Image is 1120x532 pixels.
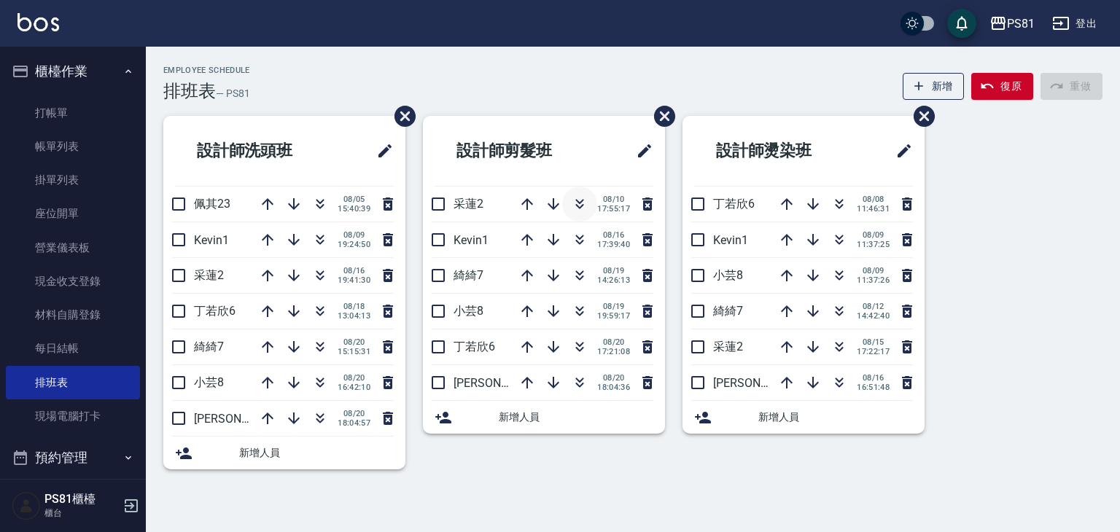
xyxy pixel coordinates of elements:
[857,230,890,240] span: 08/09
[367,133,394,168] span: 修改班表的標題
[338,195,370,204] span: 08/05
[713,268,743,282] span: 小芸8
[1007,15,1035,33] div: PS81
[597,347,630,356] span: 17:21:08
[6,332,140,365] a: 每日結帳
[1046,10,1102,37] button: 登出
[857,204,890,214] span: 11:46:31
[857,302,890,311] span: 08/12
[163,81,216,101] h3: 排班表
[857,337,890,347] span: 08/15
[857,195,890,204] span: 08/08
[163,437,405,469] div: 新增人員
[435,125,600,177] h2: 設計師剪髮班
[713,376,807,390] span: [PERSON_NAME]3
[44,492,119,506] h5: PS81櫃檯
[597,266,630,275] span: 08/19
[338,337,370,347] span: 08/20
[454,268,483,282] span: 綺綺7
[338,240,370,249] span: 19:24:50
[338,230,370,240] span: 08/09
[239,445,394,461] span: 新增人員
[713,340,743,353] span: 采蓮2
[597,302,630,311] span: 08/19
[713,233,748,247] span: Kevin1
[499,410,653,425] span: 新增人員
[6,52,140,90] button: 櫃檯作業
[338,275,370,285] span: 19:41:30
[17,13,59,31] img: Logo
[857,347,890,356] span: 17:22:17
[175,125,341,177] h2: 設計師洗頭班
[454,376,548,390] span: [PERSON_NAME]3
[857,266,890,275] span: 08/09
[857,311,890,321] span: 14:42:40
[6,366,140,399] a: 排班表
[857,240,890,249] span: 11:37:25
[6,265,140,298] a: 現金收支登錄
[454,304,483,318] span: 小芸8
[338,302,370,311] span: 08/18
[6,197,140,230] a: 座位開單
[338,373,370,383] span: 08/20
[903,95,937,138] span: 刪除班表
[857,373,890,383] span: 08/16
[163,66,250,75] h2: Employee Schedule
[194,375,224,389] span: 小芸8
[713,304,743,318] span: 綺綺7
[6,130,140,163] a: 帳單列表
[384,95,418,138] span: 刪除班表
[682,401,925,434] div: 新增人員
[6,439,140,477] button: 預約管理
[44,506,119,520] p: 櫃台
[338,311,370,321] span: 13:04:13
[857,383,890,392] span: 16:51:48
[643,95,677,138] span: 刪除班表
[713,197,755,211] span: 丁若欣6
[6,231,140,265] a: 營業儀表板
[6,298,140,332] a: 材料自購登錄
[338,204,370,214] span: 15:40:39
[194,233,229,247] span: Kevin1
[597,383,630,392] span: 18:04:36
[454,197,483,211] span: 采蓮2
[947,9,976,38] button: save
[6,163,140,197] a: 掛單列表
[597,240,630,249] span: 17:39:40
[194,197,230,211] span: 佩其23
[627,133,653,168] span: 修改班表的標題
[194,412,288,426] span: [PERSON_NAME]3
[194,268,224,282] span: 采蓮2
[338,418,370,428] span: 18:04:57
[984,9,1041,39] button: PS81
[338,347,370,356] span: 15:15:31
[6,399,140,433] a: 現場電腦打卡
[903,73,965,100] button: 新增
[597,230,630,240] span: 08/16
[597,373,630,383] span: 08/20
[6,96,140,130] a: 打帳單
[194,340,224,353] span: 綺綺7
[454,233,489,247] span: Kevin1
[194,304,236,318] span: 丁若欣6
[758,410,913,425] span: 新增人員
[597,275,630,285] span: 14:26:13
[857,275,890,285] span: 11:37:26
[338,383,370,392] span: 16:42:10
[694,125,860,177] h2: 設計師燙染班
[12,491,41,520] img: Person
[597,195,630,204] span: 08/10
[454,340,495,353] span: 丁若欣6
[597,311,630,321] span: 19:59:17
[338,409,370,418] span: 08/20
[338,266,370,275] span: 08/16
[971,73,1033,100] button: 復原
[597,204,630,214] span: 17:55:17
[597,337,630,347] span: 08/20
[887,133,913,168] span: 修改班表的標題
[6,477,140,515] button: 報表及分析
[216,86,250,101] h6: — PS81
[423,401,665,434] div: 新增人員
